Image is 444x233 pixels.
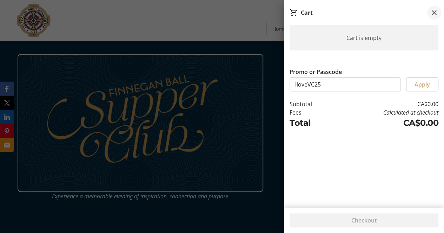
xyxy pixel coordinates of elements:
td: CA$0.00 [333,117,438,129]
td: Total [290,117,333,129]
input: Enter promo or passcode [290,77,400,91]
div: Cart [301,8,313,17]
td: Calculated at checkout [333,108,438,117]
button: Apply [406,77,438,91]
label: Promo or Passcode [290,68,342,76]
td: CA$0.00 [333,100,438,108]
div: Cart is empty [290,25,438,50]
td: Subtotal [290,100,333,108]
td: Fees [290,108,333,117]
span: Apply [415,80,430,89]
